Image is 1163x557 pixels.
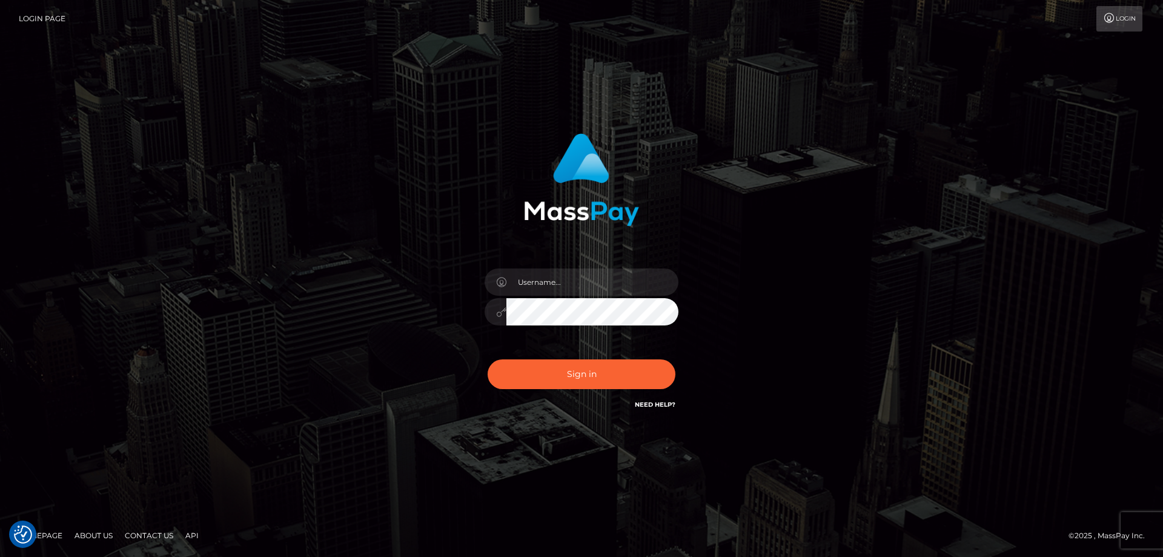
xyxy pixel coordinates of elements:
[14,525,32,544] button: Consent Preferences
[13,526,67,545] a: Homepage
[488,359,675,389] button: Sign in
[181,526,204,545] a: API
[1069,529,1154,542] div: © 2025 , MassPay Inc.
[120,526,178,545] a: Contact Us
[1096,6,1142,32] a: Login
[19,6,65,32] a: Login Page
[524,133,639,226] img: MassPay Login
[14,525,32,544] img: Revisit consent button
[506,268,678,296] input: Username...
[70,526,118,545] a: About Us
[635,401,675,409] a: Need Help?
